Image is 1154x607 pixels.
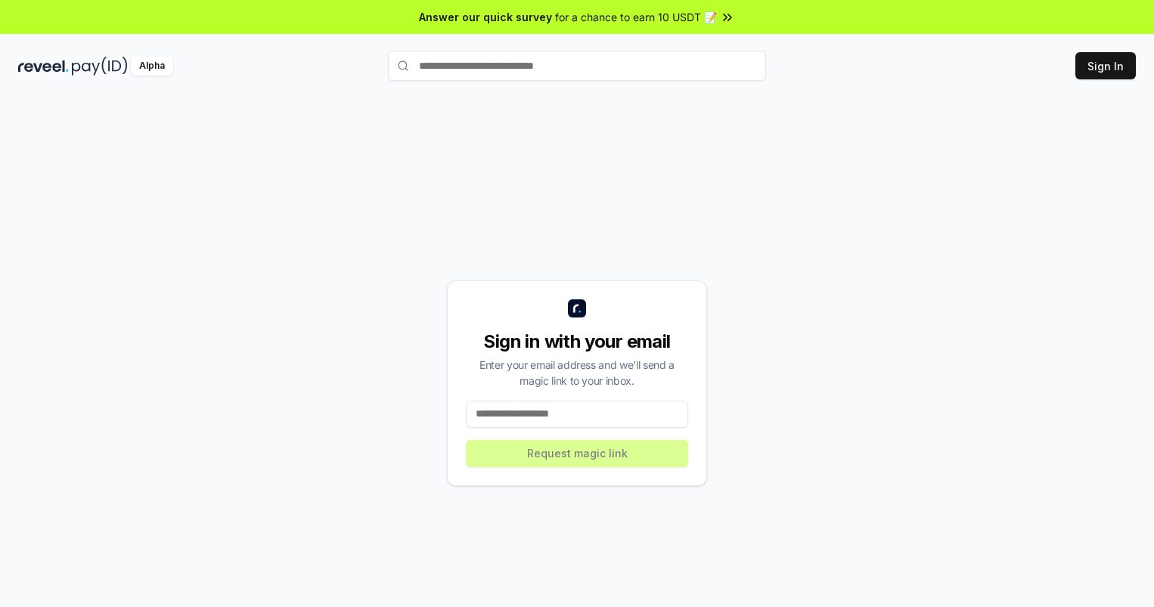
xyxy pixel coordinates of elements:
img: logo_small [568,299,586,317]
button: Sign In [1075,52,1136,79]
div: Enter your email address and we’ll send a magic link to your inbox. [466,357,688,389]
div: Alpha [131,57,173,76]
img: pay_id [72,57,128,76]
div: Sign in with your email [466,330,688,354]
span: Answer our quick survey [419,9,552,25]
img: reveel_dark [18,57,69,76]
span: for a chance to earn 10 USDT 📝 [555,9,717,25]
